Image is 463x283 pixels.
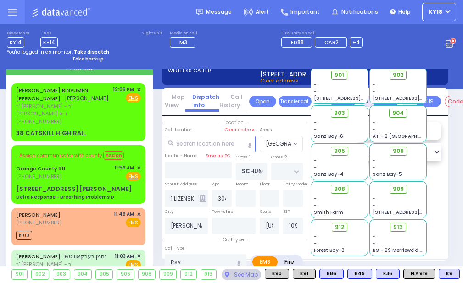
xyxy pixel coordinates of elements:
[181,270,196,279] div: 912
[16,118,61,125] span: [PHONE_NUMBER]
[117,270,134,279] div: 906
[291,38,304,46] span: FD88
[126,218,141,227] span: EMS
[7,37,24,48] span: KY14
[7,31,30,36] label: Dispatcher
[113,86,134,93] span: 12:06 PM
[314,81,317,88] span: -
[335,223,344,231] span: 912
[16,173,61,180] span: [PHONE_NUMBER]
[314,209,343,216] span: Smith Farm
[314,233,317,240] span: -
[319,269,344,279] div: K86
[265,269,289,279] div: K90
[314,119,317,126] span: -
[16,194,114,201] div: Delta Response - Breathing Problems D
[373,195,375,202] span: -
[249,96,276,107] a: Open in new page
[53,270,70,279] div: 903
[260,208,272,215] label: State
[347,269,372,279] div: BLS
[314,247,345,254] span: Forest Bay-3
[137,164,141,172] span: ✕
[206,152,232,159] label: Save as POI
[222,269,261,280] div: See map
[12,270,27,279] div: 901
[314,202,317,209] span: -
[393,71,403,79] span: 902
[429,8,442,16] span: KY18
[347,269,372,279] div: K49
[373,81,375,88] span: -
[341,8,378,16] span: Notifications
[373,88,375,95] span: -
[137,211,141,218] span: ✕
[271,154,287,160] label: Cross 2
[279,96,312,107] button: Transfer call
[334,109,345,117] span: 903
[373,157,375,164] span: -
[165,126,193,133] label: Call Location
[439,269,460,279] div: K9
[277,256,301,267] label: Fire
[16,129,86,138] div: 38 CATSKILL HIGH RAIL
[128,173,138,180] u: EMS
[373,240,375,247] span: -
[165,136,256,152] input: Search location here
[165,181,197,187] label: Street Address
[393,185,404,193] span: 909
[160,270,176,279] div: 909
[74,49,109,55] strong: Take dispatch
[212,208,233,215] label: Township
[206,8,232,16] span: Message
[373,209,459,216] span: [STREET_ADDRESS][PERSON_NAME]
[236,181,249,187] label: Room
[16,165,65,172] a: Orange County 911
[16,219,61,226] span: [PHONE_NUMBER]
[422,3,456,21] button: KY18
[137,86,141,94] span: ✕
[139,270,155,279] div: 908
[393,223,403,231] span: 913
[219,93,247,109] a: Call History
[74,270,91,279] div: 904
[314,157,317,164] span: -
[236,154,251,160] label: Cross 1
[103,151,124,160] button: Assign
[314,88,317,95] span: -
[200,195,206,202] span: Other building occupants
[137,252,141,260] span: ✕
[16,103,110,118] span: ר' [PERSON_NAME] - ר' [PERSON_NAME] ווייס
[293,269,316,279] div: K91
[32,6,93,18] img: Logo
[16,185,132,194] div: [STREET_ADDRESS][PERSON_NAME]
[114,211,134,218] span: 11:49 AM
[334,147,345,155] span: 905
[376,269,400,279] div: K36
[256,8,269,16] span: Alert
[40,31,58,36] label: Lines
[373,247,424,254] span: BG - 29 Merriewold S.
[334,185,345,193] span: 908
[393,147,404,155] span: 906
[72,55,104,62] strong: Take backup
[19,152,102,159] span: Assign communicator with county
[290,8,320,16] span: Important
[16,231,32,240] span: K100
[373,233,375,240] span: -
[165,208,173,215] label: City
[196,9,203,16] img: message.svg
[314,171,344,178] span: Sanz Bay-4
[201,270,216,279] div: 913
[373,95,459,102] span: [STREET_ADDRESS][PERSON_NAME]
[373,133,441,140] span: AT - 2 [GEOGRAPHIC_DATA]
[165,93,185,109] a: Map View
[260,181,270,187] label: Floor
[373,171,402,178] span: Sanz Bay-5
[398,8,411,16] span: Help
[324,38,339,46] span: CAR2
[40,37,58,48] span: K-14
[314,95,401,102] span: [STREET_ADDRESS][PERSON_NAME]
[65,94,109,102] span: [PERSON_NAME]
[165,245,185,251] label: Call Type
